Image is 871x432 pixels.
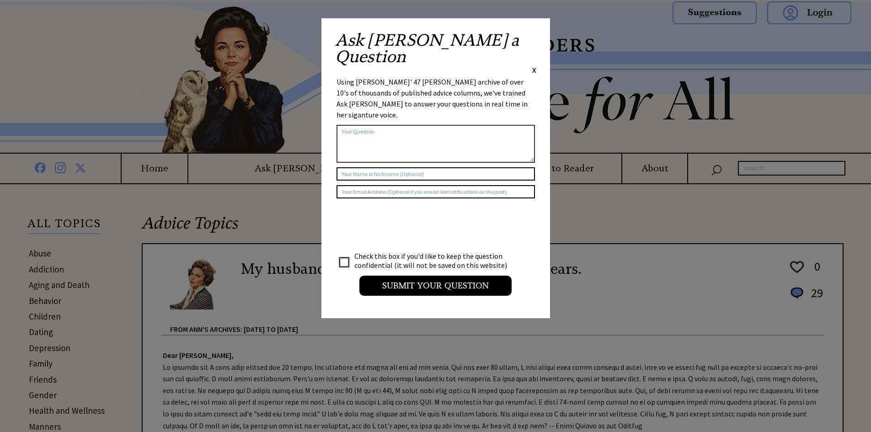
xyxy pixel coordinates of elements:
[335,32,536,65] h2: Ask [PERSON_NAME] a Question
[337,76,535,120] div: Using [PERSON_NAME]' 47 [PERSON_NAME] archive of over 10's of thousands of published advice colum...
[532,65,536,75] span: X
[337,167,535,181] input: Your Name or Nickname (Optional)
[359,276,512,296] input: Submit your Question
[337,185,535,198] input: Your Email Address (Optional if you would like notifications on this post)
[354,251,516,270] td: Check this box if you'd like to keep the question confidential (it will not be saved on this webs...
[337,208,476,243] iframe: reCAPTCHA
